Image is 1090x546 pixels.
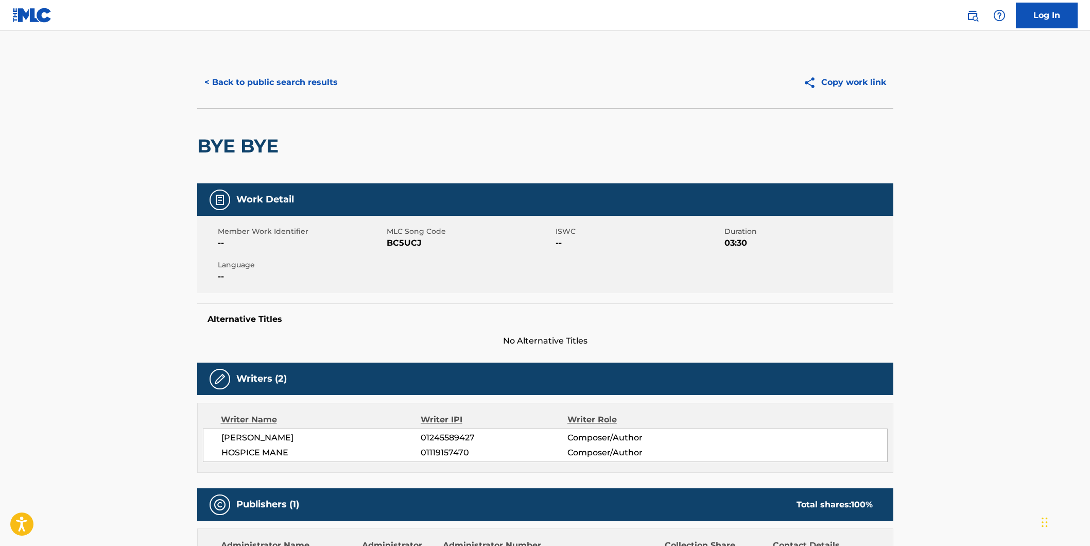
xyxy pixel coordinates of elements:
[851,500,873,509] span: 100 %
[221,447,421,459] span: HOSPICE MANE
[197,335,893,347] span: No Alternative Titles
[556,226,722,237] span: ISWC
[421,432,567,444] span: 01245589427
[197,70,345,95] button: < Back to public search results
[214,373,226,385] img: Writers
[218,237,384,249] span: --
[556,237,722,249] span: --
[236,194,294,206] h5: Work Detail
[421,447,567,459] span: 01119157470
[12,8,52,23] img: MLC Logo
[724,226,891,237] span: Duration
[236,499,299,510] h5: Publishers (1)
[197,134,284,158] h2: BYE BYE
[989,5,1010,26] div: Help
[218,226,384,237] span: Member Work Identifier
[1016,3,1078,28] a: Log In
[387,237,553,249] span: BC5UCJ
[421,414,567,426] div: Writer IPI
[797,499,873,511] div: Total shares:
[966,9,979,22] img: search
[567,414,701,426] div: Writer Role
[221,432,421,444] span: [PERSON_NAME]
[1042,507,1048,538] div: Drag
[803,76,821,89] img: Copy work link
[218,260,384,270] span: Language
[567,447,701,459] span: Composer/Author
[567,432,701,444] span: Composer/Author
[214,194,226,206] img: Work Detail
[796,70,893,95] button: Copy work link
[1039,497,1090,546] iframe: Chat Widget
[218,270,384,283] span: --
[221,414,421,426] div: Writer Name
[236,373,287,385] h5: Writers (2)
[724,237,891,249] span: 03:30
[207,314,883,325] h5: Alternative Titles
[214,499,226,511] img: Publishers
[387,226,553,237] span: MLC Song Code
[962,5,983,26] a: Public Search
[993,9,1006,22] img: help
